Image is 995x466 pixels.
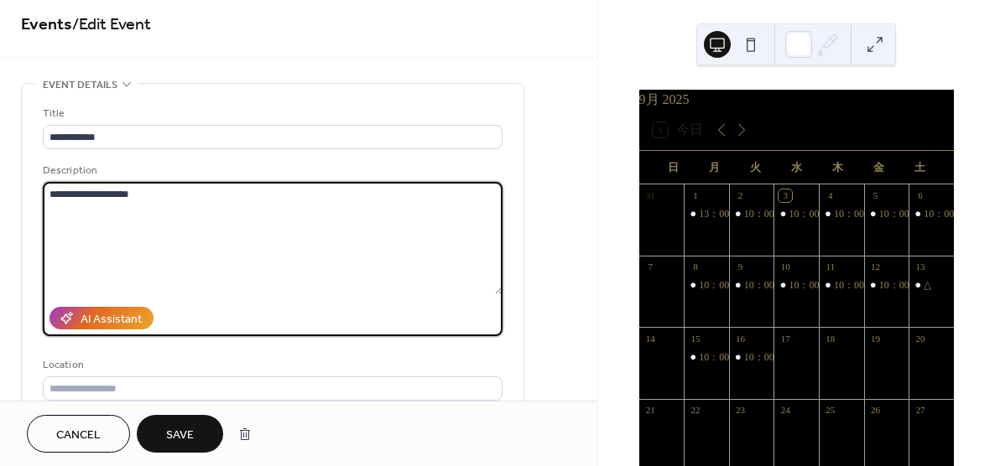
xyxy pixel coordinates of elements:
[699,278,769,293] div: 10：00～18：00
[864,207,909,221] div: 10：00～17：00
[834,278,904,293] div: 10：00～20：00
[653,151,694,184] div: 日
[734,404,747,417] div: 23
[49,307,154,329] button: AI Assistant
[819,278,864,293] div: 10：00～20：00
[734,189,747,202] div: 2
[869,189,882,202] div: 5
[824,189,836,202] div: 4
[699,207,769,221] div: 13：00～18：00
[779,332,791,344] div: 17
[869,332,882,344] div: 19
[909,278,954,293] div: △
[43,105,499,122] div: Title
[689,189,701,202] div: 1
[729,350,774,365] div: 10：00～17：00
[72,8,151,41] span: / Edit Event
[864,278,909,293] div: 10：00～17：00
[27,415,130,453] button: Cancel
[899,151,940,184] div: 土
[824,404,836,417] div: 25
[137,415,223,453] button: Save
[824,261,836,273] div: 11
[729,278,774,293] div: 10：00～18：00
[914,332,926,344] div: 20
[166,427,194,444] span: Save
[779,404,791,417] div: 24
[879,207,950,221] div: 10：00～17：00
[914,189,926,202] div: 6
[644,261,657,273] div: 7
[924,207,994,221] div: 10：00～20：00
[43,76,117,94] span: Event details
[817,151,858,184] div: 木
[779,261,791,273] div: 10
[824,332,836,344] div: 18
[699,350,769,365] div: 10：00～20：00
[909,207,954,221] div: 10：00～20：00
[774,207,819,221] div: 10：00～17：00
[789,207,859,221] div: 10：00～17：00
[744,278,815,293] div: 10：00～18：00
[834,207,904,221] div: 10：00～20：00
[914,404,926,417] div: 27
[869,404,882,417] div: 26
[689,261,701,273] div: 8
[879,278,950,293] div: 10：00～17：00
[734,261,747,273] div: 9
[684,278,729,293] div: 10：00～18：00
[43,162,499,179] div: Description
[734,332,747,344] div: 16
[735,151,776,184] div: 火
[744,207,815,221] div: 10：00～18：00
[729,207,774,221] div: 10：00～18：00
[914,261,926,273] div: 13
[43,356,499,374] div: Location
[744,350,815,365] div: 10：00～17：00
[644,404,657,417] div: 21
[56,427,101,444] span: Cancel
[776,151,817,184] div: 水
[819,207,864,221] div: 10：00～20：00
[774,278,819,293] div: 10：00～17：00
[644,332,657,344] div: 14
[694,151,735,184] div: 月
[689,332,701,344] div: 15
[639,90,954,110] div: 9月 2025
[789,278,859,293] div: 10：00～17：00
[869,261,882,273] div: 12
[858,151,899,184] div: 金
[684,207,729,221] div: 13：00～18：00
[684,350,729,365] div: 10：00～20：00
[689,404,701,417] div: 22
[81,311,142,329] div: AI Assistant
[924,278,931,293] div: △
[779,189,791,202] div: 3
[21,8,72,41] a: Events
[644,189,657,202] div: 31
